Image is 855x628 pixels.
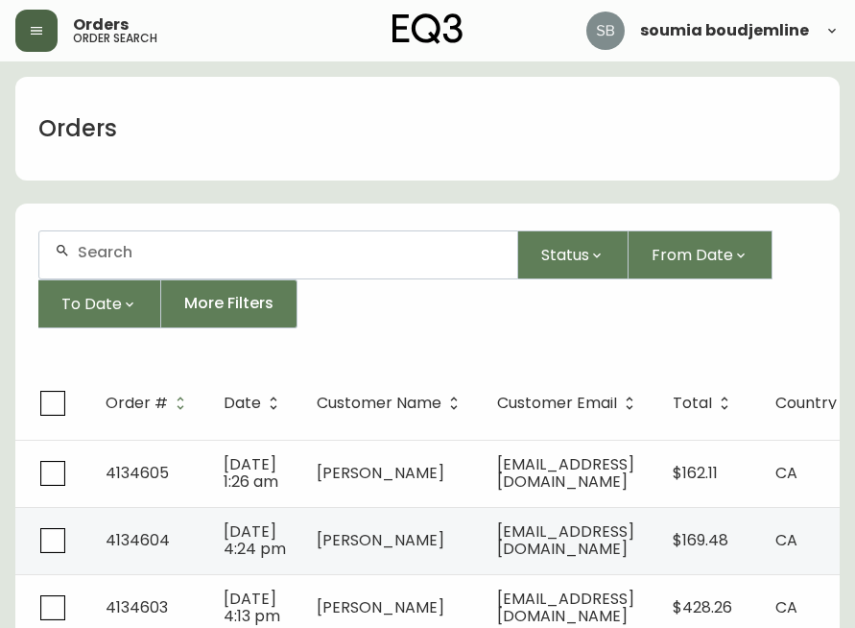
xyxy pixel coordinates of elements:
span: Order # [106,398,168,409]
button: More Filters [161,279,297,328]
span: More Filters [184,293,273,314]
button: Status [518,230,629,279]
span: $162.11 [673,462,718,484]
img: 83621bfd3c61cadf98040c636303d86a [586,12,625,50]
input: Search [78,243,502,261]
span: soumia boudjemline [640,23,809,38]
h5: order search [73,33,157,44]
span: Customer Name [317,395,466,412]
span: [DATE] 4:13 pm [224,588,280,627]
span: Customer Email [497,398,617,409]
button: From Date [629,230,772,279]
span: Total [673,395,737,412]
button: To Date [38,279,161,328]
span: CA [775,529,797,551]
span: Total [673,398,712,409]
span: Orders [73,17,129,33]
span: Date [224,395,286,412]
span: [PERSON_NAME] [317,529,444,551]
span: Order # [106,395,193,412]
span: [EMAIL_ADDRESS][DOMAIN_NAME] [497,588,634,627]
span: [PERSON_NAME] [317,596,444,618]
span: To Date [61,292,122,316]
span: 4134605 [106,462,169,484]
span: From Date [652,243,733,267]
span: 4134604 [106,529,170,551]
span: Customer Name [317,398,441,409]
span: [DATE] 4:24 pm [224,520,286,560]
span: [EMAIL_ADDRESS][DOMAIN_NAME] [497,520,634,560]
span: CA [775,596,797,618]
span: $428.26 [673,596,732,618]
span: $169.48 [673,529,728,551]
span: 4134603 [106,596,168,618]
img: logo [392,13,463,44]
span: [DATE] 1:26 am [224,453,278,493]
span: Status [541,243,589,267]
span: Country [775,398,837,409]
h1: Orders [38,112,117,145]
span: [EMAIL_ADDRESS][DOMAIN_NAME] [497,453,634,493]
span: CA [775,462,797,484]
span: Date [224,398,261,409]
span: Customer Email [497,395,642,412]
span: [PERSON_NAME] [317,462,444,484]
